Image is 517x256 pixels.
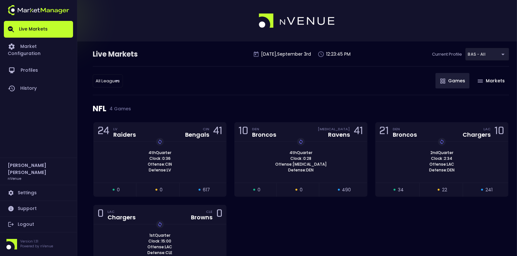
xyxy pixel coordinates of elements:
div: BAS - All [93,74,123,87]
span: Defense: DEN [427,167,456,173]
span: 617 [203,187,210,193]
span: 2nd Quarter [428,150,455,156]
div: 0 [98,209,104,221]
img: logo [259,14,335,28]
a: Support [4,201,73,216]
span: Clock : 0:36 [147,156,173,161]
div: DEN [252,126,276,132]
div: DEN [393,126,417,132]
span: 241 [485,187,493,193]
div: Live Markets [93,49,171,59]
div: 24 [98,126,109,138]
p: 12:23:45 PM [326,51,351,58]
span: 0 [160,187,163,193]
div: 0 [216,209,222,221]
span: Defense: LV [147,167,173,173]
div: Ravens [328,132,350,138]
span: Offense: CIN [146,161,174,167]
img: logo [8,5,69,15]
p: Powered by nVenue [20,244,53,249]
div: 10 [495,126,504,138]
button: Markets [473,73,509,88]
span: 4th Quarter [146,150,173,156]
img: replayImg [439,139,445,144]
a: Logout [4,217,73,232]
div: 41 [354,126,363,138]
div: NFL [93,95,509,122]
img: replayImg [157,139,163,144]
a: Live Markets [4,21,73,38]
p: [DATE] , September 3 rd [261,51,311,58]
span: Offense: [MEDICAL_DATA] [273,161,329,167]
p: Current Profile [432,51,462,58]
span: 4th Quarter [287,150,314,156]
a: Profiles [4,61,73,79]
div: Bengals [185,132,209,138]
div: Broncos [252,132,276,138]
span: 4 Games [106,106,131,111]
div: Chargers [463,132,491,138]
div: CIN [203,126,209,132]
span: Clock : 15:00 [146,238,173,244]
button: Games [436,73,470,88]
div: Chargers [108,215,136,220]
span: 22 [442,187,447,193]
a: History [4,79,73,97]
div: [MEDICAL_DATA] [318,126,350,132]
div: BAS - All [465,48,509,60]
span: Defense: CLE [146,250,174,256]
img: gameIcon [440,78,446,84]
div: 10 [239,126,248,138]
div: CLE [206,209,212,214]
div: 21 [380,126,389,138]
span: Defense: DEN [286,167,315,173]
div: Broncos [393,132,417,138]
span: Offense: LAC [146,244,174,250]
img: replayImg [157,222,163,227]
a: Market Configuration [4,38,73,61]
span: 1st Quarter [147,233,172,238]
div: Browns [191,215,212,220]
div: Raiders [113,132,136,138]
img: gameIcon [478,79,483,83]
div: LV [113,126,136,132]
h3: nVenue [8,176,21,181]
h2: [PERSON_NAME] [PERSON_NAME] [8,162,69,176]
span: 0 [300,187,303,193]
p: Version 1.31 [20,239,53,244]
a: Settings [4,185,73,201]
span: 490 [342,187,351,193]
span: 34 [398,187,404,193]
div: Version 1.31Powered by nVenue [4,239,73,250]
span: Clock : 2:34 [429,156,455,161]
div: LAC [484,126,491,132]
div: LAC [108,209,136,214]
span: 0 [258,187,260,193]
img: replayImg [298,139,304,144]
div: 41 [213,126,222,138]
span: Clock : 0:28 [288,156,313,161]
span: 0 [117,187,120,193]
span: Offense: LAC [428,161,456,167]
